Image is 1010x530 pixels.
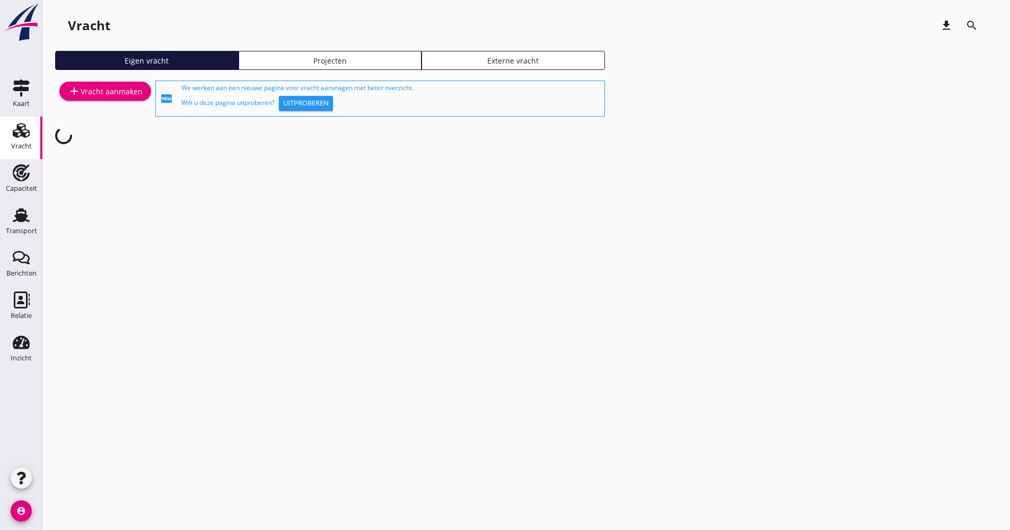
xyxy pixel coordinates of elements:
[6,270,37,277] div: Berichten
[55,51,239,70] a: Eigen vracht
[243,55,417,66] div: Projecten
[68,17,110,34] div: Vracht
[6,227,37,234] div: Transport
[283,98,329,109] div: Uitproberen
[940,19,953,32] i: download
[421,51,605,70] a: Externe vracht
[239,51,422,70] a: Projecten
[181,83,600,114] div: We werken aan een nieuwe pagina voor vracht aanvragen met beter overzicht. Wilt u deze pagina uit...
[11,143,32,149] div: Vracht
[11,312,32,319] div: Relatie
[13,100,30,107] div: Kaart
[68,85,81,98] i: add
[279,96,333,111] button: Uitproberen
[59,82,151,101] a: Vracht aanmaken
[68,85,143,98] div: Vracht aanmaken
[11,355,32,361] div: Inzicht
[965,19,978,32] i: search
[11,500,32,522] i: account_circle
[2,3,40,42] img: logo-small.a267ee39.svg
[160,92,173,105] i: fiber_new
[60,55,234,66] div: Eigen vracht
[426,55,600,66] div: Externe vracht
[6,185,37,192] div: Capaciteit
